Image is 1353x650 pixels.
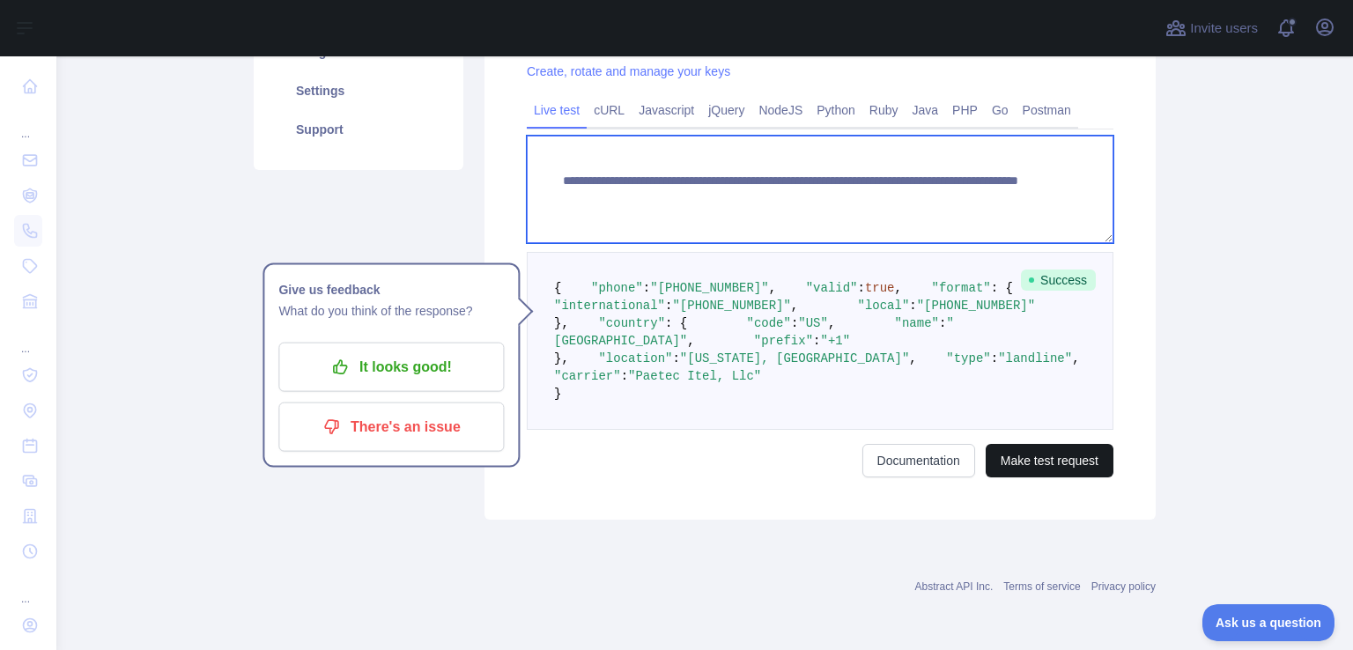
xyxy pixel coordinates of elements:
p: There's an issue [292,412,491,442]
span: , [1072,351,1079,366]
span: : [643,281,650,295]
span: "type" [946,351,990,366]
span: { [554,281,561,295]
a: Javascript [632,96,701,124]
span: : [813,334,820,348]
span: "code" [746,316,790,330]
span: "name" [895,316,939,330]
a: Create, rotate and manage your keys [527,64,730,78]
a: Postman [1016,96,1078,124]
span: } [554,387,561,401]
span: "valid" [806,281,858,295]
span: , [828,316,835,330]
h1: Give us feedback [278,279,504,300]
span: }, [554,316,569,330]
span: : [857,281,864,295]
span: "[GEOGRAPHIC_DATA]" [554,316,954,348]
span: "[US_STATE], [GEOGRAPHIC_DATA]" [680,351,909,366]
button: It looks good! [278,343,504,392]
a: cURL [587,96,632,124]
iframe: Toggle Customer Support [1202,604,1335,641]
span: : [665,299,672,313]
span: "+1" [820,334,850,348]
span: : [791,316,798,330]
span: }, [554,351,569,366]
a: Support [275,110,442,149]
a: Go [985,96,1016,124]
span: Success [1021,270,1096,291]
p: What do you think of the response? [278,300,504,321]
span: : [939,316,946,330]
span: "landline" [998,351,1072,366]
span: "country" [598,316,665,330]
a: Python [810,96,862,124]
a: Documentation [862,444,975,477]
span: "carrier" [554,369,621,383]
a: Abstract API Inc. [915,580,994,593]
a: Privacy policy [1091,580,1156,593]
span: , [769,281,776,295]
span: "prefix" [754,334,813,348]
span: : [991,351,998,366]
div: ... [14,106,42,141]
a: Java [906,96,946,124]
a: Ruby [862,96,906,124]
button: Invite users [1162,14,1261,42]
span: , [895,281,902,295]
span: "local" [857,299,909,313]
button: There's an issue [278,403,504,452]
span: : { [665,316,687,330]
p: It looks good! [292,352,491,382]
a: jQuery [701,96,751,124]
span: "[PHONE_NUMBER]" [672,299,790,313]
div: ... [14,571,42,606]
a: Live test [527,96,587,124]
div: ... [14,321,42,356]
span: : [621,369,628,383]
a: PHP [945,96,985,124]
span: "[PHONE_NUMBER]" [917,299,1035,313]
span: "US" [798,316,828,330]
span: "format" [932,281,991,295]
span: : { [991,281,1013,295]
span: , [687,334,694,348]
span: "international" [554,299,665,313]
span: , [791,299,798,313]
span: "location" [598,351,672,366]
span: true [865,281,895,295]
span: Invite users [1190,18,1258,39]
span: "phone" [591,281,643,295]
span: , [909,351,916,366]
a: NodeJS [751,96,810,124]
button: Make test request [986,444,1113,477]
span: "Paetec Itel, Llc" [628,369,761,383]
span: : [672,351,679,366]
a: Terms of service [1003,580,1080,593]
span: : [909,299,916,313]
span: "[PHONE_NUMBER]" [650,281,768,295]
a: Settings [275,71,442,110]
